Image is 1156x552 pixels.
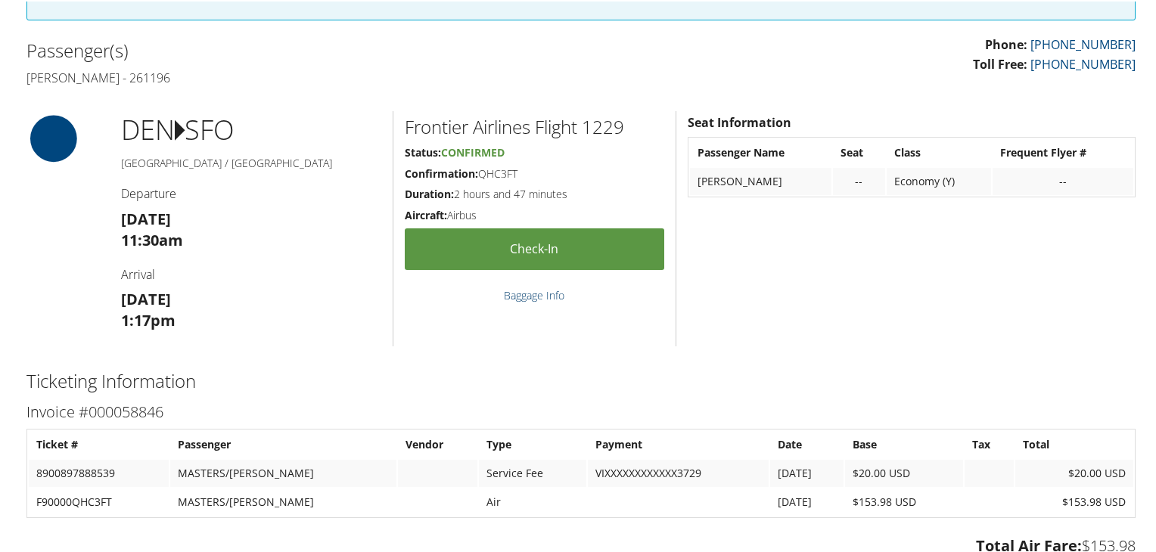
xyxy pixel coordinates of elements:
[398,430,477,457] th: Vendor
[29,458,169,485] td: 8900897888539
[26,68,570,85] h4: [PERSON_NAME] - 261196
[588,458,769,485] td: VIXXXXXXXXXXXX3729
[121,287,171,308] strong: [DATE]
[479,487,586,514] td: Air
[405,227,664,268] a: Check-in
[588,430,769,457] th: Payment
[121,154,381,169] h5: [GEOGRAPHIC_DATA] / [GEOGRAPHIC_DATA]
[29,430,169,457] th: Ticket #
[121,184,381,200] h4: Departure
[770,458,844,485] td: [DATE]
[1030,35,1136,51] a: [PHONE_NUMBER]
[993,138,1133,165] th: Frequent Flyer #
[479,458,586,485] td: Service Fee
[170,430,396,457] th: Passenger
[845,430,962,457] th: Base
[1015,458,1133,485] td: $20.00 USD
[690,138,831,165] th: Passenger Name
[26,400,1136,421] h3: Invoice #000058846
[841,173,878,187] div: --
[479,430,586,457] th: Type
[973,54,1027,71] strong: Toll Free:
[405,165,478,179] strong: Confirmation:
[845,458,962,485] td: $20.00 USD
[688,113,791,129] strong: Seat Information
[405,185,454,200] strong: Duration:
[985,35,1027,51] strong: Phone:
[405,113,664,138] h2: Frontier Airlines Flight 1229
[121,110,381,147] h1: DEN SFO
[845,487,962,514] td: $153.98 USD
[1030,54,1136,71] a: [PHONE_NUMBER]
[887,166,992,194] td: Economy (Y)
[1015,430,1133,457] th: Total
[441,144,505,158] span: Confirmed
[504,287,564,301] a: Baggage Info
[170,487,396,514] td: MASTERS/[PERSON_NAME]
[833,138,885,165] th: Seat
[1015,487,1133,514] td: $153.98 USD
[121,207,171,228] strong: [DATE]
[405,206,447,221] strong: Aircraft:
[770,487,844,514] td: [DATE]
[170,458,396,485] td: MASTERS/[PERSON_NAME]
[405,185,664,200] h5: 2 hours and 47 minutes
[26,367,1136,392] h2: Ticketing Information
[887,138,992,165] th: Class
[29,487,169,514] td: F90000QHC3FT
[121,309,176,329] strong: 1:17pm
[770,430,844,457] th: Date
[405,165,664,180] h5: QHC3FT
[965,430,1015,457] th: Tax
[405,144,441,158] strong: Status:
[405,206,664,222] h5: Airbus
[121,228,183,249] strong: 11:30am
[690,166,831,194] td: [PERSON_NAME]
[26,36,570,62] h2: Passenger(s)
[121,265,381,281] h4: Arrival
[1000,173,1126,187] div: --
